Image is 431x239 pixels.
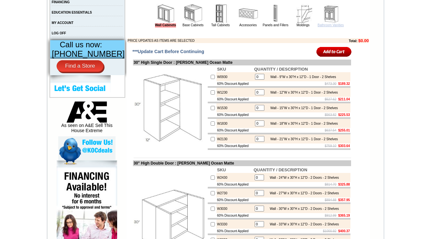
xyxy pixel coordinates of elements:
td: 60% Discount Applied [216,97,253,102]
a: EDUCATION ESSENTIALS [52,11,92,14]
td: W3030 [216,204,253,213]
b: $400.37 [338,229,350,233]
b: $189.32 [338,82,350,85]
td: W2130 [216,134,253,143]
td: W1230 [216,88,253,97]
td: 30" High Double Door : [PERSON_NAME] Ocean Matte [133,160,351,166]
td: W0930 [216,72,253,81]
span: [PHONE_NUMBER] [52,49,125,58]
div: As seen on A&E Sell This House Extreme [58,101,116,136]
b: $357.95 [338,198,350,202]
s: $473.30 [325,82,337,85]
s: $759.10 [325,144,337,148]
td: 60% Discount Applied [216,213,253,218]
div: Wall - 24"W x 30"H x 12"D - 2 Doors - 2 Shelves [267,176,339,179]
td: 60% Discount Applied [216,128,253,133]
td: 60% Discount Applied [216,182,253,187]
img: Wall Cabinets [156,4,175,23]
s: $527.62 [325,97,337,101]
img: Tall Cabinets [211,4,230,23]
div: Wall - 9"W x 30"H x 12"D - 1 Door - 2 Shelves [267,75,336,79]
td: 60% Discount Applied [216,81,253,86]
td: W2730 [216,188,253,198]
img: Accessories [238,4,258,23]
b: SKU [217,167,226,172]
s: $1000.92 [323,229,337,233]
td: W1530 [216,103,253,112]
b: $255.01 [338,129,350,132]
img: Moldings [293,4,313,23]
div: Wall - 27"W x 30"H x 12"D - 2 Doors - 2 Shelves [267,191,339,195]
td: 60% Discount Applied [216,229,253,233]
s: $894.88 [325,198,337,202]
div: Wall - 12"W x 30"H x 12"D - 1 Door - 2 Shelves [267,91,338,94]
div: Wall - 33"W x 30"H x 12"D - 2 Doors - 2 Shelves [267,222,339,226]
td: W2430 [216,173,253,182]
b: $225.53 [338,113,350,117]
s: $814.70 [325,183,337,186]
a: FINANCING [52,0,70,4]
td: 30" High Single Door : [PERSON_NAME] Ocean Matte [133,60,351,65]
a: LOG OFF [52,31,66,35]
td: 60% Discount Applied [216,143,253,148]
a: Moldings [296,23,309,27]
b: $365.19 [338,214,350,217]
span: ***Update Cart Before Continuing [132,49,204,54]
div: Wall - 18"W x 30"H x 12"D - 1 Door - 2 Shelves [267,122,338,125]
s: $563.82 [325,113,337,117]
a: Bathroom Vanities [318,23,344,27]
b: QUANTITY / DESCRIPTION [254,167,307,172]
td: PRICE UPDATES AS ITEMS ARE SELECTED [127,38,313,43]
td: W3330 [216,220,253,229]
b: $303.64 [338,144,350,148]
a: Wall Cabinets [155,23,176,28]
div: Wall - 21"W x 30"H x 12"D - 1 Door - 2 Shelves [267,137,338,141]
b: $0.00 [358,38,369,43]
td: W1830 [216,119,253,128]
a: Panels and Fillers [263,23,288,27]
img: Bathroom Vanities [321,4,340,23]
a: Tall Cabinets [211,23,230,27]
s: $637.54 [325,129,337,132]
a: MY ACCOUNT [52,21,73,25]
b: $325.88 [338,183,350,186]
a: Base Cabinets [182,23,204,27]
div: Wall - 30"W x 30"H x 12"D - 2 Doors - 2 Shelves [267,207,339,211]
a: Find a Store [57,60,104,72]
b: QUANTITY / DESCRIPTION [254,67,308,72]
img: Panels and Fillers [266,4,285,23]
div: Wall - 15"W x 30"H x 12"D - 1 Door - 2 Shelves [267,106,338,110]
img: Base Cabinets [183,4,203,23]
input: Add to Cart [316,46,352,57]
td: 60% Discount Applied [216,198,253,202]
b: $211.04 [338,97,350,101]
td: 60% Discount Applied [216,112,253,117]
s: $912.99 [325,214,337,217]
b: Total: [349,39,357,43]
a: Accessories [239,23,257,27]
span: Call us now: [60,40,102,49]
b: SKU [217,67,226,72]
img: 30'' High Single Door [134,72,206,144]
